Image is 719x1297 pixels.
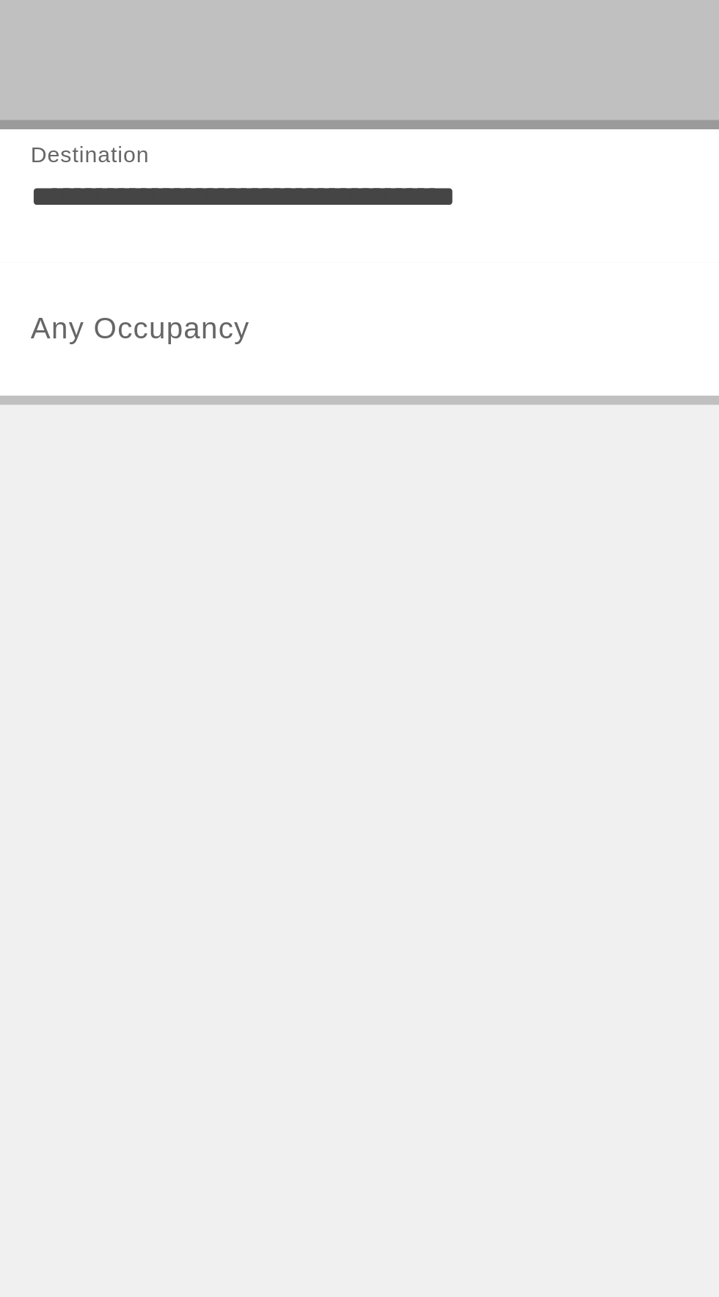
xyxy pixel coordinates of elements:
[379,387,492,399] font: Все начальные месяцы
[379,528,447,539] font: январь 2026 г.
[379,563,456,575] font: февраль 2026 г.
[379,457,447,469] font: ноябрь 2025 г.
[379,422,450,434] font: октябрь 2025 г.
[660,1238,707,1285] iframe: Кнопка запуска окна обмена сообщениями
[379,493,452,504] font: декабрь 2025 г.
